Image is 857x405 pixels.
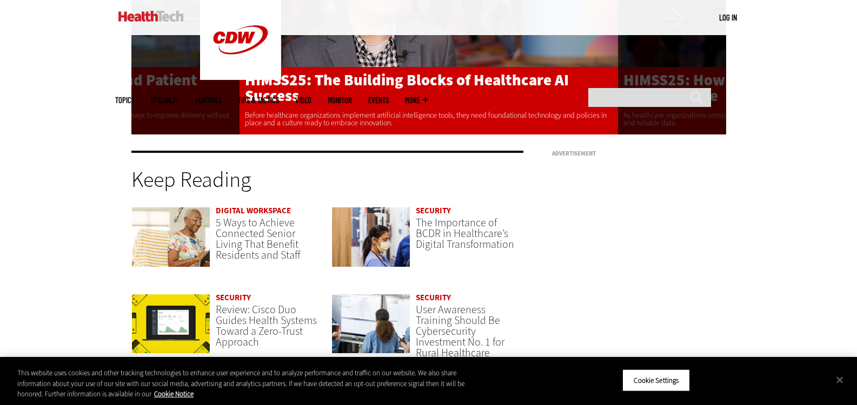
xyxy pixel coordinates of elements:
a: Log in [719,12,737,22]
button: Close [828,368,852,391]
a: Security [416,205,451,216]
button: Cookie Settings [622,369,690,391]
img: Networking Solutions for Senior Living [131,207,211,267]
img: Cisco Duo [131,294,211,354]
a: Security [216,292,251,303]
img: Home [118,11,184,22]
div: User menu [719,12,737,23]
a: More information about your privacy [154,389,194,399]
h2: Keep Reading [131,169,524,191]
span: Topics [115,96,135,104]
a: Security [416,292,451,303]
span: More [405,96,428,104]
span: Specialty [151,96,179,104]
a: Networking Solutions for Senior Living [131,207,211,278]
a: Video [295,96,311,104]
img: Doctors reviewing tablet [331,207,411,267]
a: CDW [200,71,281,83]
a: The Importance of BCDR in Healthcare’s Digital Transformation [416,215,514,252]
h2: Advertisement [552,151,714,157]
a: Cisco Duo [131,294,211,364]
a: Doctors reviewing tablet [331,207,411,278]
a: Review: Cisco Duo Guides Health Systems Toward a Zero-Trust Approach [216,302,317,349]
a: Digital Workspace [216,205,291,216]
div: This website uses cookies and other tracking technologies to enhance user experience and to analy... [17,368,471,400]
p: Before healthcare organizations implement artificial intelligence tools, they need foundational t... [240,112,618,127]
a: Features [195,96,222,104]
a: 5 Ways to Achieve Connected Senior Living That Benefit Residents and Staff [216,215,301,262]
a: Doctors reviewing information boards [331,294,411,364]
a: MonITor [328,96,352,104]
a: User Awareness Training Should Be Cybersecurity Investment No. 1 for Rural Healthcare [416,302,504,360]
a: Tips & Tactics [238,96,279,104]
img: Doctors reviewing information boards [331,294,411,354]
a: Events [368,96,389,104]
